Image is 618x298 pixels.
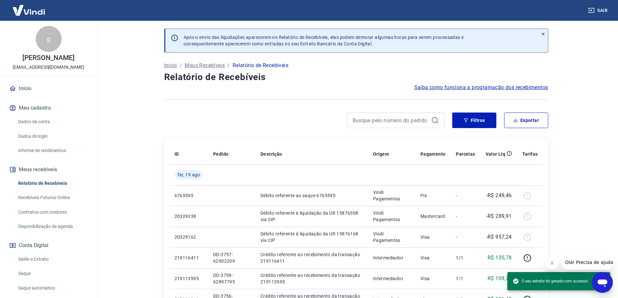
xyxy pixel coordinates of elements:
[16,115,89,128] a: Dados da conta
[456,275,475,282] p: 1/1
[175,192,203,199] p: 6765595
[420,213,446,220] p: Mastercard
[486,151,507,157] p: Valor Líq.
[8,0,50,20] img: Vindi
[414,84,548,91] a: Saiba como funciona a programação dos recebimentos
[180,62,182,69] p: /
[8,238,89,253] button: Conta Digital
[16,206,89,219] a: Contratos com credores
[261,151,282,157] p: Descrição
[16,130,89,143] a: Dados de login
[175,151,179,157] p: ID
[177,172,200,178] span: Ter, 19 ago
[373,231,410,244] p: Vindi Pagamentos
[456,151,475,157] p: Parcelas
[261,210,363,223] p: Débito referente à liquidação da UR 15876308 via CIP
[4,5,55,10] span: Olá! Precisa de ajuda?
[420,255,446,261] p: Visa
[488,275,512,282] p: R$ 109,73
[16,253,89,266] a: Saldo e Extrato
[16,267,89,280] a: Saque
[16,191,89,204] a: Recebíveis Futuros Online
[420,275,446,282] p: Visa
[420,151,446,157] p: Pagamento
[504,113,548,128] button: Exportar
[213,272,250,285] p: DD-3759-62897795
[36,26,62,52] div: g
[175,213,203,220] p: 20329338
[456,255,475,261] p: 1/1
[373,255,410,261] p: Intermediador
[16,144,89,157] a: Informe de rendimentos
[16,281,89,295] a: Saque automático
[13,64,84,71] p: [EMAIL_ADDRESS][DOMAIN_NAME]
[420,234,446,240] p: Visa
[486,233,512,241] p: -R$ 957,24
[233,62,288,69] p: Relatório de Recebíveis
[184,34,464,47] p: Após o envio das liquidações aparecerem no Relatório de Recebíveis, elas podem demorar algumas ho...
[16,177,89,190] a: Relatório de Recebíveis
[488,254,512,262] p: R$ 135,78
[8,162,89,177] button: Meus recebíveis
[456,192,475,199] p: -
[456,213,475,220] p: -
[261,192,363,199] p: Débito referente ao saque 6765595
[261,251,363,264] p: Crédito referente ao recebimento da transação 219116411
[420,192,446,199] p: Pix
[227,62,230,69] p: /
[561,255,613,269] iframe: Mensagem da empresa
[175,234,203,240] p: 20329162
[164,62,177,69] a: Início
[522,151,538,157] p: Tarifas
[8,81,89,96] a: Início
[592,272,613,293] iframe: Botão para abrir a janela de mensagens
[353,115,429,125] input: Busque pelo número do pedido
[452,113,496,128] button: Filtros
[175,255,203,261] p: 219116411
[486,212,512,220] p: -R$ 289,91
[587,5,610,17] button: Sair
[164,71,548,84] h4: Relatório de Recebíveis
[261,231,363,244] p: Débito referente à liquidação da UR 15876168 via CIP
[513,278,588,284] span: O seu extrato foi gerado com sucesso!
[261,272,363,285] p: Crédito referente ao recebimento da transação 219113595
[213,251,250,264] p: DD-3757-62902209
[373,210,410,223] p: Vindi Pagamentos
[486,192,512,199] p: -R$ 249,46
[175,275,203,282] p: 219113595
[373,189,410,202] p: Vindi Pagamentos
[546,256,559,269] iframe: Fechar mensagem
[22,54,74,61] p: [PERSON_NAME]
[185,62,225,69] a: Meus Recebíveis
[16,220,89,233] a: Disponibilização de agenda
[213,151,228,157] p: Pedido
[8,101,89,115] button: Meu cadastro
[373,275,410,282] p: Intermediador
[456,234,475,240] p: -
[373,151,389,157] p: Origem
